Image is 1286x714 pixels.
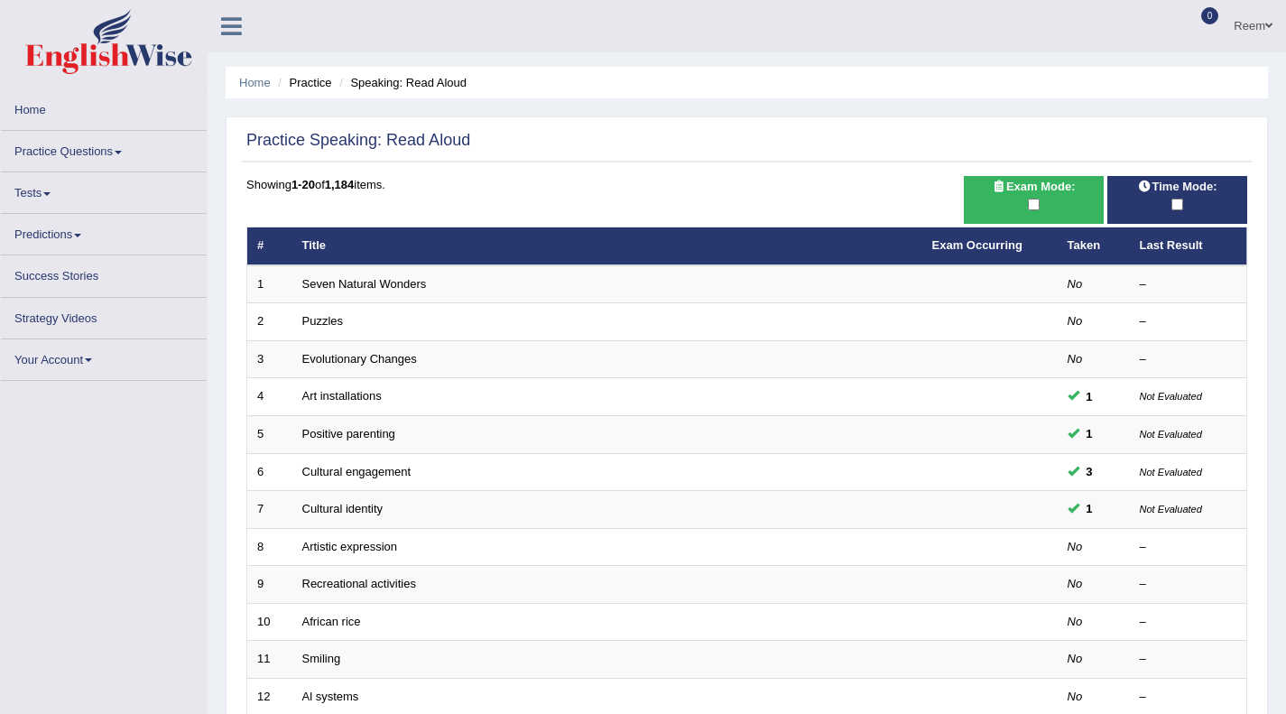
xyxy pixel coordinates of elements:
a: Artistic expression [302,540,397,553]
em: No [1068,540,1083,553]
em: No [1068,277,1083,291]
small: Not Evaluated [1140,467,1202,478]
em: No [1068,352,1083,366]
li: Practice [273,74,331,91]
em: No [1068,615,1083,628]
td: 9 [247,566,292,604]
b: 1-20 [291,178,315,191]
a: Home [1,89,207,125]
span: You can still take this question [1079,499,1100,518]
span: You can still take this question [1079,424,1100,443]
th: Taken [1058,227,1130,265]
div: – [1140,576,1237,593]
a: Your Account [1,339,207,375]
a: Al systems [302,690,359,703]
div: – [1140,313,1237,330]
a: Smiling [302,652,341,665]
a: Recreational activities [302,577,416,590]
div: Showing of items. [246,176,1247,193]
a: Practice Questions [1,131,207,166]
small: Not Evaluated [1140,429,1202,440]
div: – [1140,689,1237,706]
span: You can still take this question [1079,462,1100,481]
h2: Practice Speaking: Read Aloud [246,132,470,150]
a: Tests [1,172,207,208]
a: African rice [302,615,361,628]
div: – [1140,539,1237,556]
div: – [1140,614,1237,631]
th: Title [292,227,922,265]
em: No [1068,652,1083,665]
a: Home [239,76,271,89]
em: No [1068,314,1083,328]
b: 1,184 [325,178,355,191]
li: Speaking: Read Aloud [335,74,467,91]
a: Positive parenting [302,427,395,440]
small: Not Evaluated [1140,391,1202,402]
td: 1 [247,265,292,303]
td: 11 [247,641,292,679]
a: Seven Natural Wonders [302,277,427,291]
td: 5 [247,415,292,453]
a: Puzzles [302,314,344,328]
a: Exam Occurring [932,238,1022,252]
td: 8 [247,528,292,566]
em: No [1068,577,1083,590]
td: 3 [247,340,292,378]
div: Show exams occurring in exams [964,176,1104,224]
span: Time Mode: [1130,177,1224,196]
a: Cultural engagement [302,465,412,478]
td: 2 [247,303,292,341]
a: Predictions [1,214,207,249]
a: Cultural identity [302,502,384,515]
td: 4 [247,378,292,416]
td: 7 [247,491,292,529]
th: Last Result [1130,227,1247,265]
th: # [247,227,292,265]
td: 10 [247,603,292,641]
span: Exam Mode: [985,177,1082,196]
a: Strategy Videos [1,298,207,333]
div: – [1140,651,1237,668]
a: Evolutionary Changes [302,352,417,366]
a: Success Stories [1,255,207,291]
td: 6 [247,453,292,491]
span: You can still take this question [1079,387,1100,406]
a: Art installations [302,389,382,403]
span: 0 [1201,7,1219,24]
div: – [1140,276,1237,293]
em: No [1068,690,1083,703]
small: Not Evaluated [1140,504,1202,515]
div: – [1140,351,1237,368]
